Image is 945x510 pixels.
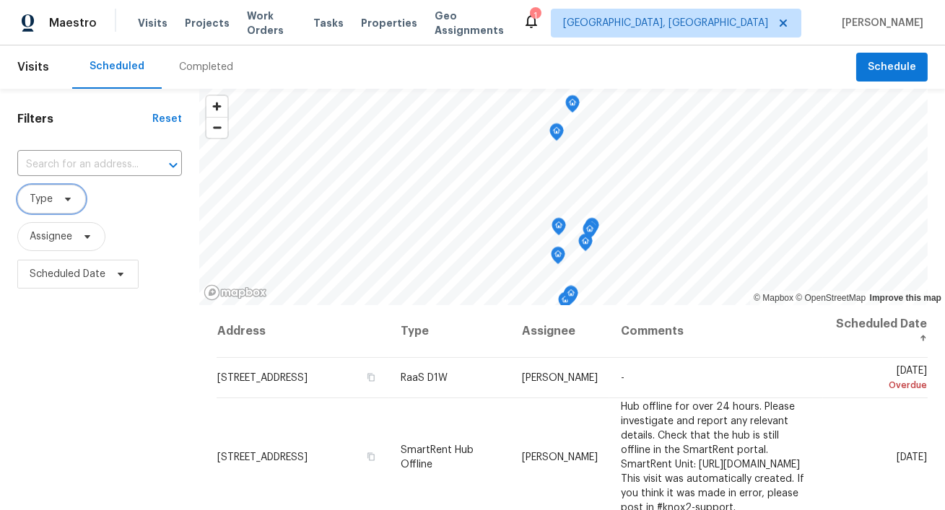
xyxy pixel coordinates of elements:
canvas: Map [199,89,928,305]
span: Tasks [313,18,344,28]
button: Schedule [856,53,928,82]
div: Scheduled [90,59,144,74]
span: RaaS D1W [401,373,448,383]
span: Maestro [49,16,97,30]
div: Map marker [552,218,566,240]
button: Copy Address [365,371,378,384]
span: Projects [185,16,230,30]
span: Zoom out [206,118,227,138]
div: Map marker [583,221,597,244]
span: Visits [17,51,49,83]
th: Address [217,305,389,358]
a: OpenStreetMap [796,293,866,303]
div: 1 [530,9,540,23]
a: Mapbox [754,293,793,303]
div: Map marker [551,247,565,269]
span: Scheduled Date [30,267,105,281]
span: Schedule [868,58,916,76]
button: Zoom in [206,96,227,117]
div: Map marker [565,95,580,118]
span: [DATE] [835,366,927,392]
span: [STREET_ADDRESS] [217,373,308,383]
div: Completed [179,60,233,74]
span: [STREET_ADDRESS] [217,452,308,462]
button: Zoom out [206,117,227,138]
span: Type [30,192,53,206]
span: Geo Assignments [435,9,505,38]
div: Reset [152,112,182,126]
button: Copy Address [365,449,378,462]
span: Work Orders [247,9,296,38]
span: [PERSON_NAME] [522,373,598,383]
th: Comments [609,305,822,358]
span: [DATE] [897,452,927,462]
input: Search for an address... [17,154,141,176]
div: Map marker [585,218,599,240]
button: Open [163,155,183,175]
th: Scheduled Date ↑ [823,305,928,358]
div: Map marker [564,286,578,308]
span: [GEOGRAPHIC_DATA], [GEOGRAPHIC_DATA] [563,16,768,30]
div: Map marker [578,234,593,256]
span: SmartRent Hub Offline [401,444,474,469]
div: Map marker [549,123,564,146]
span: Assignee [30,229,72,244]
th: Type [389,305,510,358]
h1: Filters [17,112,152,126]
span: [PERSON_NAME] [836,16,923,30]
a: Mapbox homepage [204,284,267,301]
span: - [621,373,624,383]
th: Assignee [510,305,609,358]
span: [PERSON_NAME] [522,452,598,462]
span: Visits [138,16,167,30]
span: Properties [361,16,417,30]
div: Map marker [558,292,572,315]
div: Overdue [835,378,927,392]
a: Improve this map [870,293,941,303]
